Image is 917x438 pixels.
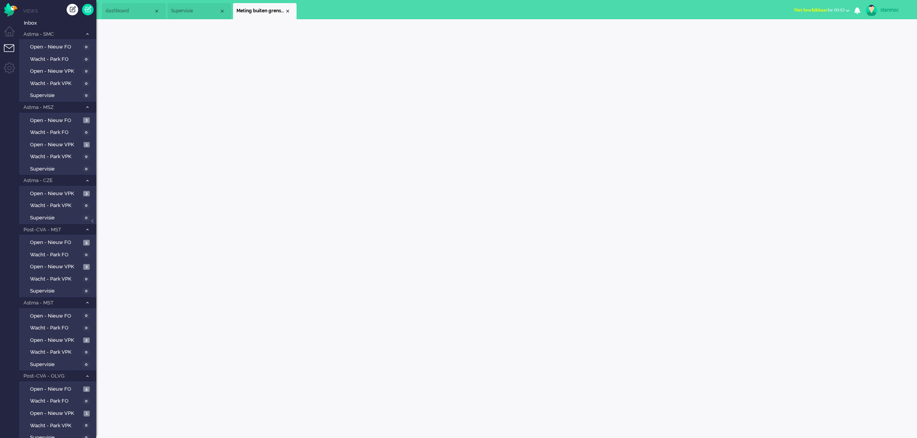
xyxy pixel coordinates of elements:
[82,4,94,15] a: Quick Ticket
[30,410,82,417] span: Open - Nieuw VPK
[233,3,297,19] li: 16120
[880,6,909,14] div: stanmsc
[864,5,909,16] a: stanmsc
[22,128,96,136] a: Wacht - Park FO 0
[22,262,96,271] a: Open - Nieuw VPK 3
[866,5,877,16] img: avatar
[83,203,90,209] span: 0
[83,288,90,294] span: 0
[22,55,96,63] a: Wacht - Park FO 0
[22,104,82,111] span: Astma - MSZ
[22,421,96,430] a: Wacht - Park VPK 0
[4,62,21,80] li: Admin menu
[236,8,285,14] span: Meting buiten grenswaarden
[83,349,90,355] span: 0
[22,31,82,38] span: Astma - SMC
[22,250,96,259] a: Wacht - Park FO 0
[22,385,96,393] a: Open - Nieuw FO 5
[30,43,81,51] span: Open - Nieuw FO
[30,56,81,63] span: Wacht - Park FO
[83,93,90,99] span: 0
[22,238,96,246] a: Open - Nieuw FO 5
[22,67,96,75] a: Open - Nieuw VPK 0
[168,3,231,19] li: View
[22,189,96,197] a: Open - Nieuw VPK 3
[22,396,96,405] a: Wacht - Park FO 0
[84,411,90,416] span: 1
[102,3,166,19] li: Dashboard
[22,274,96,283] a: Wacht - Park VPK 0
[30,422,81,430] span: Wacht - Park VPK
[22,226,82,234] span: Post-CVA - MST
[4,3,17,17] img: flow_omnibird.svg
[83,81,90,87] span: 0
[106,8,154,14] span: dashboard
[794,7,845,13] span: for 00:03
[30,313,81,320] span: Open - Nieuw FO
[22,116,96,124] a: Open - Nieuw FO 3
[4,44,21,62] li: Tickets menu
[22,42,96,51] a: Open - Nieuw FO 0
[22,213,96,222] a: Supervisie 0
[22,348,96,356] a: Wacht - Park VPK 0
[30,214,81,222] span: Supervisie
[794,7,828,13] span: Niet beschikbaar
[83,44,90,50] span: 0
[30,117,81,124] span: Open - Nieuw FO
[30,239,81,246] span: Open - Nieuw FO
[83,117,90,123] span: 3
[22,336,96,344] a: Open - Nieuw VPK 2
[30,263,81,271] span: Open - Nieuw VPK
[83,398,90,404] span: 0
[83,276,90,282] span: 0
[83,338,90,343] span: 2
[83,362,90,368] span: 0
[30,80,81,87] span: Wacht - Park VPK
[22,79,96,87] a: Wacht - Park VPK 0
[23,8,96,14] li: Views
[24,20,96,27] span: Inbox
[154,8,160,14] div: Close tab
[790,2,854,19] li: Niet beschikbaarfor 00:03
[30,153,81,160] span: Wacht - Park VPK
[4,26,21,43] li: Dashboard menu
[30,92,81,99] span: Supervisie
[30,251,81,259] span: Wacht - Park FO
[83,215,90,221] span: 0
[285,8,291,14] div: Close tab
[30,349,81,356] span: Wacht - Park VPK
[30,361,81,368] span: Supervisie
[219,8,225,14] div: Close tab
[30,288,81,295] span: Supervisie
[22,164,96,173] a: Supervisie 0
[83,423,90,429] span: 0
[30,337,81,344] span: Open - Nieuw VPK
[4,5,17,11] a: Omnidesk
[83,191,90,197] span: 3
[22,91,96,99] a: Supervisie 0
[83,240,90,246] span: 5
[22,177,82,184] span: Astma - CZE
[83,386,90,392] span: 5
[30,398,81,405] span: Wacht - Park FO
[22,323,96,332] a: Wacht - Park FO 0
[84,142,90,148] span: 1
[83,166,90,172] span: 0
[83,57,90,62] span: 0
[30,386,81,393] span: Open - Nieuw FO
[30,166,81,173] span: Supervisie
[22,152,96,160] a: Wacht - Park VPK 0
[22,299,82,307] span: Astma - MST
[790,5,854,16] button: Niet beschikbaarfor 00:03
[22,360,96,368] a: Supervisie 0
[22,409,96,417] a: Open - Nieuw VPK 1
[22,201,96,209] a: Wacht - Park VPK 0
[30,324,81,332] span: Wacht - Park FO
[83,154,90,160] span: 0
[83,252,90,258] span: 0
[83,264,90,270] span: 3
[22,373,82,380] span: Post-CVA - OLVG
[67,4,78,15] div: Creëer ticket
[83,69,90,74] span: 0
[83,130,90,135] span: 0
